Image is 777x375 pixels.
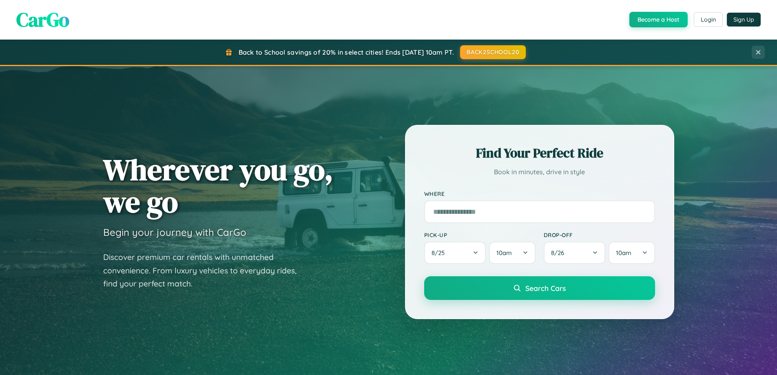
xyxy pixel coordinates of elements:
button: Search Cars [424,276,655,300]
span: Back to School savings of 20% in select cities! Ends [DATE] 10am PT. [239,48,454,56]
button: Login [694,12,723,27]
span: CarGo [16,6,69,33]
button: Sign Up [727,13,761,27]
p: Book in minutes, drive in style [424,166,655,178]
span: 8 / 25 [432,249,449,257]
button: BACK2SCHOOL20 [460,45,526,59]
h3: Begin your journey with CarGo [103,226,246,238]
p: Discover premium car rentals with unmatched convenience. From luxury vehicles to everyday rides, ... [103,251,307,291]
label: Where [424,190,655,197]
button: 8/25 [424,242,486,264]
h1: Wherever you go, we go [103,153,333,218]
span: Search Cars [525,284,566,293]
h2: Find Your Perfect Ride [424,144,655,162]
span: 10am [616,249,631,257]
span: 8 / 26 [551,249,568,257]
button: Become a Host [629,12,688,27]
span: 10am [496,249,512,257]
label: Drop-off [544,231,655,238]
label: Pick-up [424,231,536,238]
button: 10am [609,242,655,264]
button: 10am [489,242,535,264]
button: 8/26 [544,242,606,264]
